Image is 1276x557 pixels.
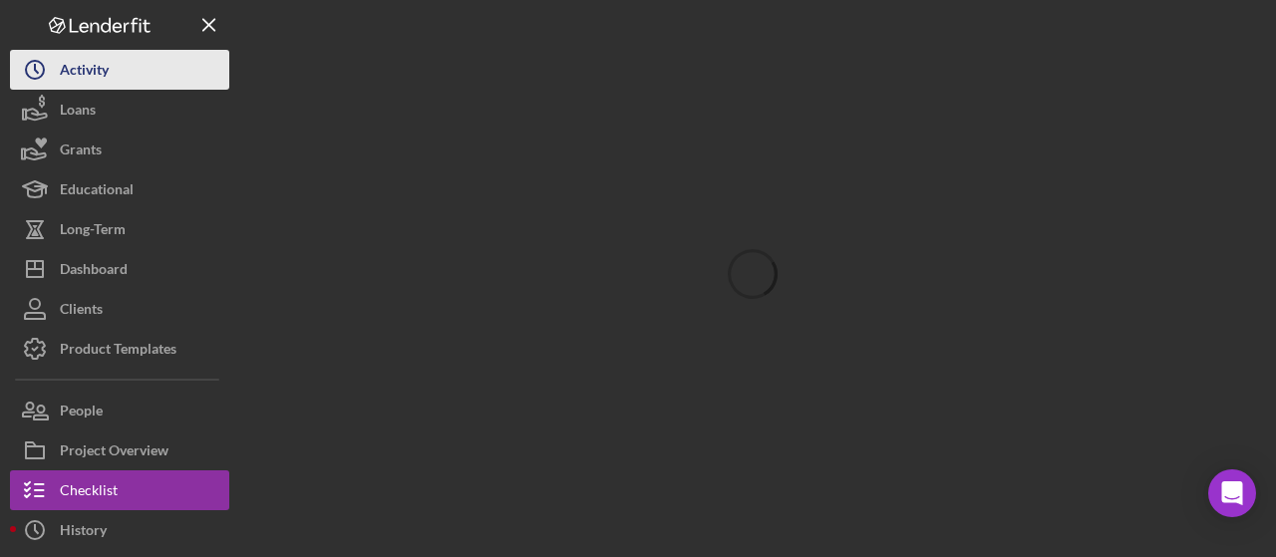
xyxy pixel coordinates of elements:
[60,510,107,555] div: History
[10,209,229,249] button: Long-Term
[10,169,229,209] button: Educational
[10,90,229,130] button: Loans
[60,130,102,174] div: Grants
[10,329,229,369] button: Product Templates
[60,329,176,374] div: Product Templates
[10,391,229,430] button: People
[10,470,229,510] button: Checklist
[10,130,229,169] button: Grants
[1208,469,1256,517] div: Open Intercom Messenger
[10,249,229,289] button: Dashboard
[60,430,168,475] div: Project Overview
[60,391,103,435] div: People
[60,90,96,135] div: Loans
[60,209,126,254] div: Long-Term
[60,470,118,515] div: Checklist
[10,289,229,329] button: Clients
[60,289,103,334] div: Clients
[60,249,128,294] div: Dashboard
[10,510,229,550] button: History
[10,430,229,470] button: Project Overview
[10,50,229,90] button: Activity
[60,50,109,95] div: Activity
[60,169,134,214] div: Educational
